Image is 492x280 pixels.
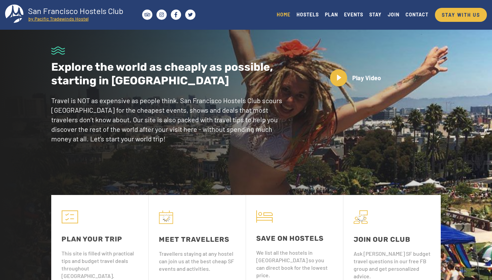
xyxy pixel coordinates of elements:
[51,96,285,143] p: Travel is NOT as expensive as people think. San Francisco Hostels Club scours [GEOGRAPHIC_DATA] f...
[274,10,293,19] a: HOME
[61,234,138,244] div: PLAN YOUR TRIP
[385,10,402,19] a: JOIN
[435,8,487,22] a: STAY WITH US
[5,4,130,25] a: San Francisco Hostels Club by Pacific Tradewinds Hostel
[293,10,322,19] a: HOSTELS
[354,234,430,244] div: JOIN OUR CLUB
[366,10,385,19] a: STAY
[61,250,138,280] div: This site is filled with practical tips and budget travel deals throughout [GEOGRAPHIC_DATA].
[357,214,365,222] img: loader-7.gif
[354,250,430,280] div: Ask [PERSON_NAME] SF budget travel questions in our free FB group and get personalized advice.
[159,234,235,244] div: MEET TRAVELLERS
[162,214,170,222] img: loader-7.gif
[341,10,366,19] a: EVENTS
[159,250,235,272] div: Travellers staying at any hostel can join us at the best cheap SF events and activities.
[402,10,432,19] a: CONTACT
[28,6,123,16] tspan: San Francisco Hostels Club
[322,10,341,19] a: PLAN
[256,249,333,279] div: We list all the hostels in [GEOGRAPHIC_DATA] so you can direct book for the lowest price.
[51,60,285,87] p: Explore the world as cheaply as possible, starting in [GEOGRAPHIC_DATA]
[347,74,386,83] p: Play Video
[256,233,333,243] div: SAVE ON HOSTELS
[28,16,88,22] tspan: by Pacific Tradewinds Hostel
